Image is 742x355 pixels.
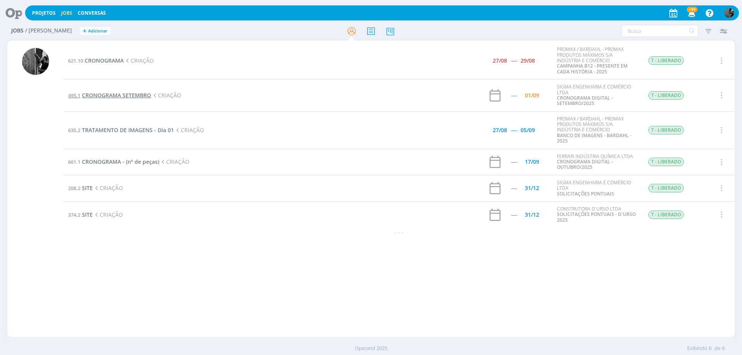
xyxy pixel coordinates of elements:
[557,180,636,197] div: SIGMA ENGENHARIA E COMÉRCIO LTDA
[68,127,80,134] span: 635.2
[724,8,734,18] img: P
[88,29,107,34] span: Adicionar
[68,158,80,165] span: 661.1
[557,116,636,144] div: PROMAX / BARDAHL - PROMAX PRODUTOS MÁXIMOS S/A INDÚSTRIA E COMÉRCIO
[722,345,725,352] span: 6
[557,190,614,197] a: SOLICITAÇÕES PONTUAIS
[80,27,111,35] button: +Adicionar
[621,25,698,37] input: Busca
[82,92,151,99] span: CRONOGRAMA SETEMBRO
[557,63,628,75] a: CAMPANHA B12 - PRESENTE EM CADA HISTÓRIA - 2025
[151,92,181,99] span: CRIAÇÃO
[511,93,517,98] div: -----
[557,84,636,107] div: SIGMA ENGENHARIA E COMÉRCIO LTDA
[648,158,684,166] span: T - LIBERADO
[715,345,720,352] span: de
[68,184,93,192] a: 208.2SITE
[557,211,636,223] a: SOLICITAÇÕES PONTUAIS - D´URSO 2025
[68,57,83,64] span: 621.10
[557,154,636,170] div: FERRARI INDÚSTRIA QUÍMICA LTDA
[30,10,58,16] button: Projetos
[648,56,684,65] span: T - LIBERADO
[68,92,80,99] span: 495.1
[687,7,698,12] span: +99
[648,184,684,192] span: T - LIBERADO
[159,158,189,165] span: CRIAÇÃO
[557,206,636,223] div: CONSTRUTORA D´URSO LTDA
[68,211,80,218] span: 374.2
[85,57,124,64] span: CRONOGRAMA
[93,211,123,218] span: CRIAÇÃO
[68,211,93,218] a: 374.2SITE
[511,159,517,165] div: -----
[68,92,151,99] a: 495.1CRONOGRAMA SETEMBRO
[709,345,711,352] span: 6
[525,212,539,217] div: 31/12
[511,57,517,64] span: -----
[124,57,154,64] span: CRIAÇÃO
[525,185,539,191] div: 31/12
[724,6,734,20] button: P
[63,228,735,236] div: - - -
[557,132,631,144] a: BANCO DE IMAGENS - BARDAHL - 2025
[82,184,93,192] span: SITE
[511,126,517,134] span: -----
[493,58,507,63] div: 27/08
[75,10,108,16] button: Conversas
[174,126,204,134] span: CRIAÇÃO
[648,126,684,134] span: T - LIBERADO
[525,159,539,165] div: 17/09
[511,185,517,191] div: -----
[557,158,613,170] a: CRONOGRAMA DIGITAL - OUTUBRO/2025
[25,27,72,34] span: / [PERSON_NAME]
[68,185,80,192] span: 208.2
[557,47,636,75] div: PROMAX / BARDAHL - PROMAX PRODUTOS MÁXIMOS S/A INDÚSTRIA E COMÉRCIO
[68,57,124,64] a: 621.10CRONOGRAMA
[32,10,56,16] a: Projetos
[687,345,707,352] span: Exibindo
[683,6,699,20] button: +99
[11,27,24,34] span: Jobs
[61,10,72,16] a: Jobs
[82,211,93,218] span: SITE
[68,158,159,165] a: 661.1CRONOGRAMA - (nº de peças)
[511,212,517,217] div: -----
[648,91,684,100] span: T - LIBERADO
[493,127,507,133] div: 27/08
[59,10,75,16] button: Jobs
[83,27,87,35] span: +
[82,126,174,134] span: TRATAMENTO DE IMAGENS - Dia 01
[22,48,49,75] img: P
[82,158,159,165] span: CRONOGRAMA - (nº de peças)
[93,184,123,192] span: CRIAÇÃO
[521,127,535,133] div: 05/09
[557,95,613,107] a: CRONOGRAMA DIGITAL - SETEMBRO/2025
[78,10,106,16] a: Conversas
[648,211,684,219] span: T - LIBERADO
[525,93,539,98] div: 01/09
[521,58,535,63] div: 29/08
[68,126,174,134] a: 635.2TRATAMENTO DE IMAGENS - Dia 01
